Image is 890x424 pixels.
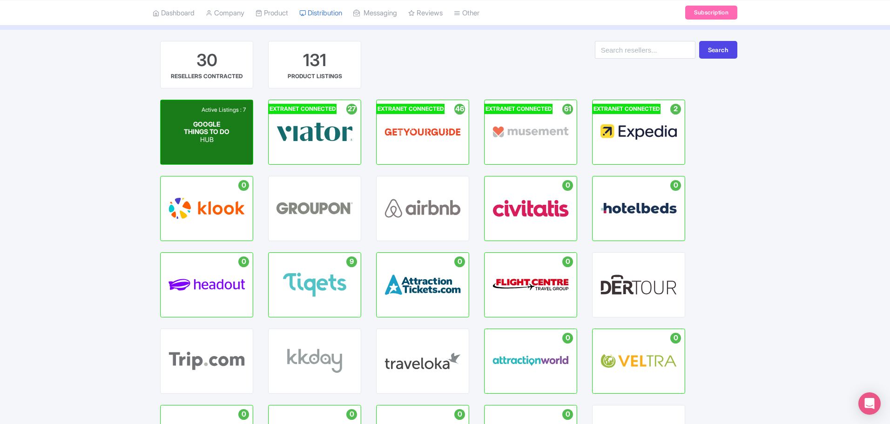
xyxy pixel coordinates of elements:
div: 131 [303,49,326,72]
p: HUB [184,136,230,144]
a: 0 [484,176,577,241]
button: Search [699,41,737,59]
a: 131 PRODUCT LISTINGS [268,41,361,88]
div: Open Intercom Messenger [858,392,881,415]
a: EXTRANET CONNECTED 46 [376,100,469,165]
a: EXTRANET CONNECTED 27 [268,100,361,165]
a: 0 [592,176,685,241]
div: 30 [196,49,217,72]
a: 0 [484,252,577,317]
input: Search resellers... [595,41,695,59]
span: GOOGLE THINGS TO DO [184,120,229,135]
a: EXTRANET CONNECTED 2 [592,100,685,165]
a: 30 RESELLERS CONTRACTED [160,41,253,88]
div: RESELLERS CONTRACTED [171,72,243,81]
a: 7 Active Listings : 7 GOOGLE THINGS TO DO HUB [160,100,253,165]
a: 0 [376,252,469,317]
a: 0 [592,329,685,394]
a: 0 [484,329,577,394]
div: PRODUCT LISTINGS [288,72,342,81]
a: 9 [268,252,361,317]
a: 0 [160,252,253,317]
a: Subscription [685,6,737,20]
div: Active Listings : 7 [199,106,248,114]
a: EXTRANET CONNECTED 61 [484,100,577,165]
a: 0 [160,176,253,241]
